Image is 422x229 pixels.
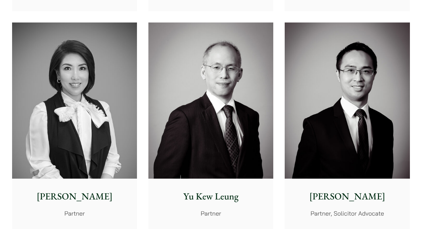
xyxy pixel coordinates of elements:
p: [PERSON_NAME] [17,189,132,203]
p: Partner [154,209,268,218]
p: Partner [17,209,132,218]
p: [PERSON_NAME] [290,189,404,203]
p: Partner, Solicitor Advocate [290,209,404,218]
p: Yu Kew Leung [154,189,268,203]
